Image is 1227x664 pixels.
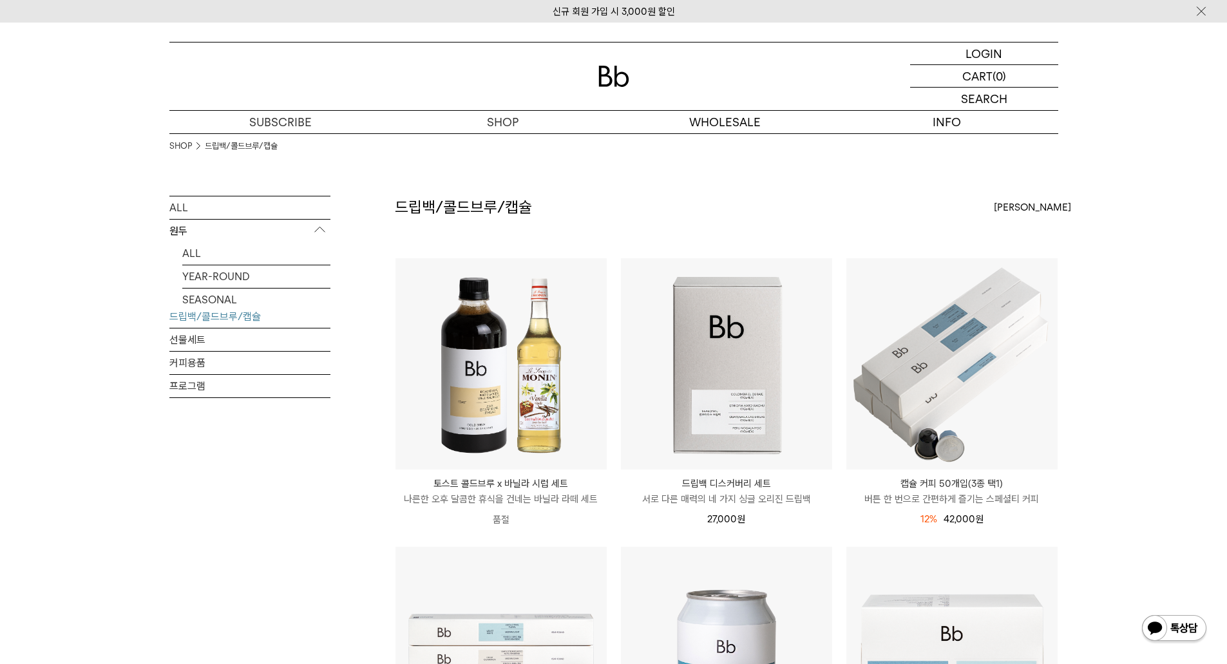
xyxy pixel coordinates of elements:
a: SEASONAL [182,289,330,311]
a: 드립백 디스커버리 세트 서로 다른 매력의 네 가지 싱글 오리진 드립백 [621,476,832,507]
a: 캡슐 커피 50개입(3종 택1) 버튼 한 번으로 간편하게 즐기는 스페셜티 커피 [846,476,1058,507]
a: ALL [169,196,330,219]
span: [PERSON_NAME] [994,200,1071,215]
h2: 드립백/콜드브루/캡슐 [395,196,532,218]
span: 원 [737,513,745,525]
span: 원 [975,513,984,525]
p: WHOLESALE [614,111,836,133]
p: 버튼 한 번으로 간편하게 즐기는 스페셜티 커피 [846,491,1058,507]
p: LOGIN [965,43,1002,64]
p: 서로 다른 매력의 네 가지 싱글 오리진 드립백 [621,491,832,507]
p: 드립백 디스커버리 세트 [621,476,832,491]
a: LOGIN [910,43,1058,65]
img: 토스트 콜드브루 x 바닐라 시럽 세트 [395,258,607,470]
p: (0) [993,65,1006,87]
p: SEARCH [961,88,1007,110]
a: 토스트 콜드브루 x 바닐라 시럽 세트 나른한 오후 달콤한 휴식을 건네는 바닐라 라떼 세트 [395,476,607,507]
div: 12% [920,511,937,527]
img: 로고 [598,66,629,87]
a: 드립백/콜드브루/캡슐 [205,140,278,153]
span: 42,000 [944,513,984,525]
p: INFO [836,111,1058,133]
a: 드립백/콜드브루/캡슐 [169,305,330,328]
img: 캡슐 커피 50개입(3종 택1) [846,258,1058,470]
a: CART (0) [910,65,1058,88]
span: 27,000 [707,513,745,525]
img: 드립백 디스커버리 세트 [621,258,832,470]
a: ALL [182,242,330,265]
a: 신규 회원 가입 시 3,000원 할인 [553,6,675,17]
img: 카카오톡 채널 1:1 채팅 버튼 [1141,614,1208,645]
a: SHOP [169,140,192,153]
p: 토스트 콜드브루 x 바닐라 시럽 세트 [395,476,607,491]
a: 프로그램 [169,375,330,397]
a: 커피용품 [169,352,330,374]
p: CART [962,65,993,87]
p: 나른한 오후 달콤한 휴식을 건네는 바닐라 라떼 세트 [395,491,607,507]
p: 품절 [395,507,607,533]
a: SUBSCRIBE [169,111,392,133]
p: 원두 [169,220,330,243]
p: 캡슐 커피 50개입(3종 택1) [846,476,1058,491]
a: 선물세트 [169,328,330,351]
a: YEAR-ROUND [182,265,330,288]
a: SHOP [392,111,614,133]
